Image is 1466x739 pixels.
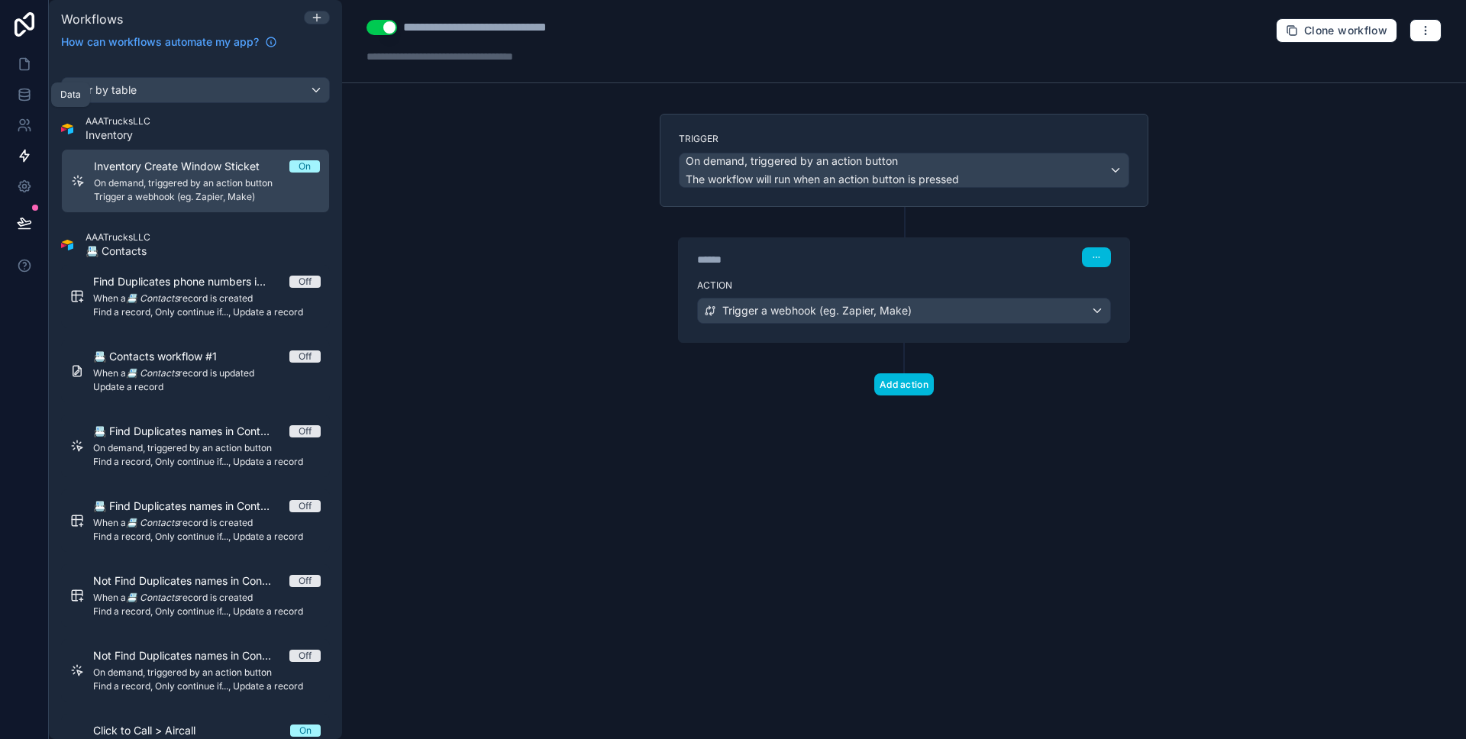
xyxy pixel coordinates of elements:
[1276,18,1397,43] button: Clone workflow
[874,373,934,395] button: Add action
[61,11,123,27] span: Workflows
[61,34,259,50] span: How can workflows automate my app?
[60,89,81,101] div: Data
[679,153,1129,188] button: On demand, triggered by an action buttonThe workflow will run when an action button is pressed
[697,298,1111,324] button: Trigger a webhook (eg. Zapier, Make)
[697,279,1111,292] label: Action
[1304,24,1387,37] span: Clone workflow
[55,34,283,50] a: How can workflows automate my app?
[686,173,959,186] span: The workflow will run when an action button is pressed
[679,133,1129,145] label: Trigger
[686,153,898,169] span: On demand, triggered by an action button
[722,303,912,318] span: Trigger a webhook (eg. Zapier, Make)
